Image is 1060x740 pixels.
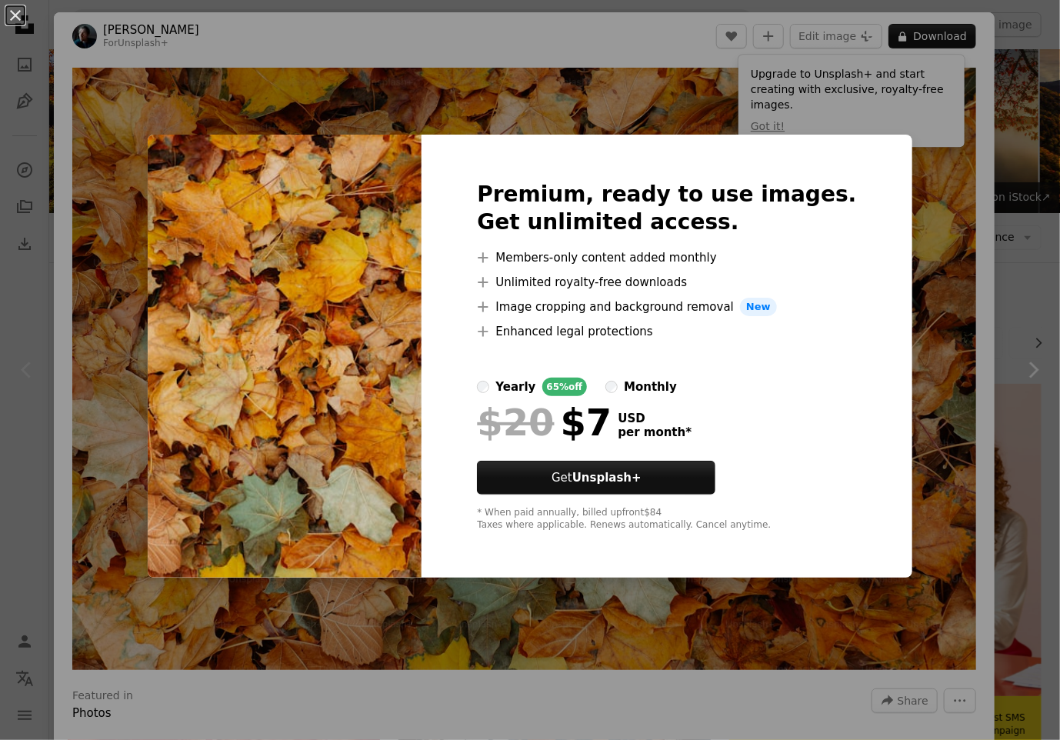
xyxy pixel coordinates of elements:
div: $7 [477,402,612,442]
div: 65% off [542,378,588,396]
h2: Premium, ready to use images. Get unlimited access. [477,181,856,236]
button: GetUnsplash+ [477,461,715,495]
span: New [740,298,777,316]
div: * When paid annually, billed upfront $84 Taxes where applicable. Renews automatically. Cancel any... [477,507,856,532]
div: yearly [495,378,535,396]
div: monthly [624,378,677,396]
input: monthly [605,381,618,393]
img: premium_photo-1668136403317-1230640e4b9f [148,135,422,578]
span: USD [618,412,692,425]
li: Members-only content added monthly [477,248,856,267]
li: Unlimited royalty-free downloads [477,273,856,292]
span: per month * [618,425,692,439]
input: yearly65%off [477,381,489,393]
li: Image cropping and background removal [477,298,856,316]
strong: Unsplash+ [572,471,642,485]
span: $20 [477,402,554,442]
li: Enhanced legal protections [477,322,856,341]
